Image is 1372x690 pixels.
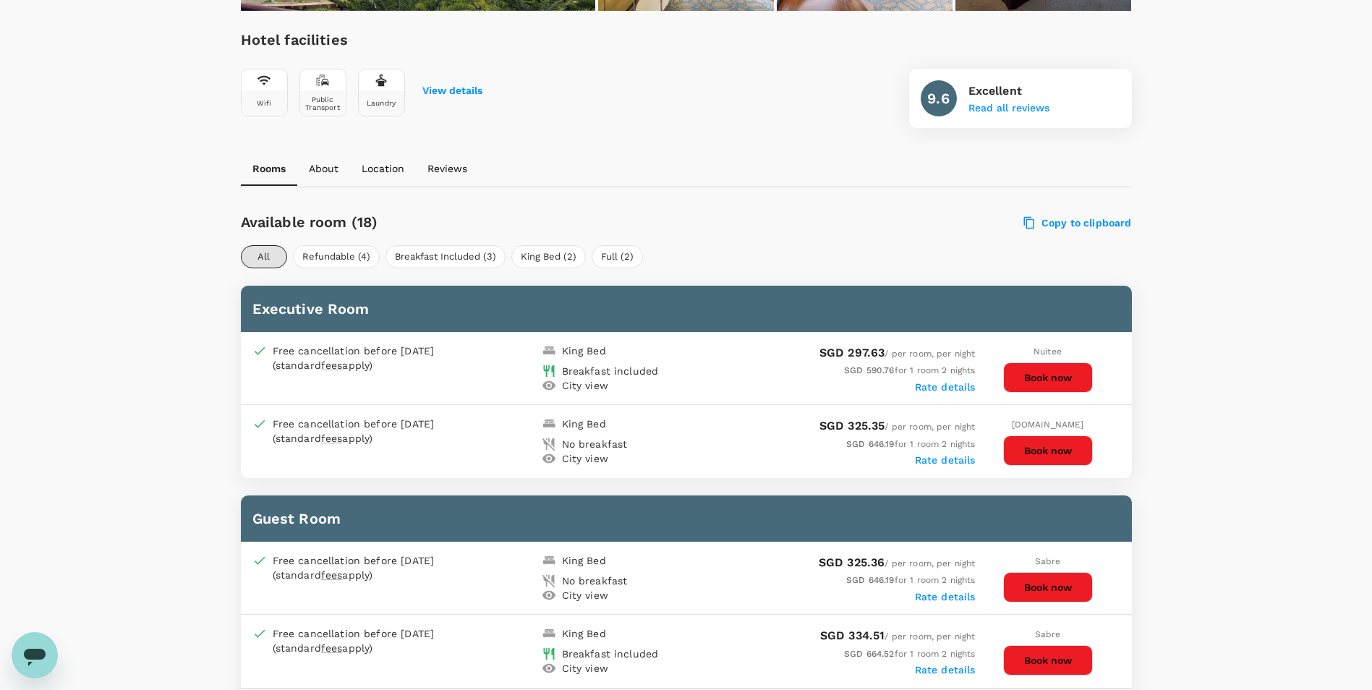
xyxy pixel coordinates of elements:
h6: Available room (18) [241,210,758,234]
label: Copy to clipboard [1024,216,1132,229]
span: SGD 664.52 [844,649,895,659]
p: Rooms [252,161,286,176]
button: Read all reviews [968,103,1049,114]
span: fees [321,569,343,581]
img: king-bed-icon [542,553,556,568]
div: No breakfast [562,437,628,451]
p: Reviews [427,161,467,176]
div: Free cancellation before [DATE] (standard apply) [273,344,468,372]
span: Nuitee [1034,346,1062,357]
span: for 1 room 2 nights [846,575,975,585]
div: Laundry [367,99,396,107]
span: SGD 646.19 [846,575,895,585]
button: Book now [1003,362,1093,393]
div: Public Transport [303,95,343,111]
div: City view [562,378,608,393]
span: for 1 room 2 nights [844,365,975,375]
button: View details [422,85,482,97]
img: king-bed-icon [542,344,556,358]
span: SGD 590.76 [844,365,895,375]
div: King Bed [562,553,606,568]
span: SGD 646.19 [846,439,895,449]
label: Rate details [915,591,976,602]
label: Rate details [915,664,976,676]
span: for 1 room 2 nights [844,649,975,659]
h6: Executive Room [252,297,1120,320]
span: for 1 room 2 nights [846,439,975,449]
span: fees [321,359,343,371]
span: SGD 325.36 [819,555,885,569]
div: King Bed [562,626,606,641]
button: Full (2) [592,245,643,268]
div: Breakfast included [562,647,659,661]
span: / per room, per night [819,349,976,359]
div: Free cancellation before [DATE] (standard apply) [273,626,468,655]
div: Breakfast included [562,364,659,378]
h6: 9.6 [927,87,949,110]
span: / per room, per night [819,422,976,432]
p: Excellent [968,82,1049,100]
button: Breakfast Included (3) [385,245,506,268]
h6: Hotel facilities [241,28,482,51]
button: All [241,245,287,268]
span: SGD 297.63 [819,346,885,359]
span: / per room, per night [819,558,976,568]
div: Free cancellation before [DATE] (standard apply) [273,417,468,446]
p: About [309,161,338,176]
div: Free cancellation before [DATE] (standard apply) [273,553,468,582]
div: King Bed [562,344,606,358]
span: Sabre [1035,556,1061,566]
button: King Bed (2) [511,245,586,268]
span: Sabre [1035,629,1061,639]
div: No breakfast [562,574,628,588]
span: / per room, per night [820,631,976,642]
span: SGD 325.35 [819,419,885,433]
span: SGD 334.51 [820,629,885,642]
p: Location [362,161,404,176]
span: fees [321,642,343,654]
button: Book now [1003,572,1093,602]
div: King Bed [562,417,606,431]
button: Book now [1003,645,1093,676]
label: Rate details [915,381,976,393]
img: king-bed-icon [542,417,556,431]
div: City view [562,661,608,676]
iframe: Button to launch messaging window [12,632,58,678]
button: Refundable (4) [293,245,380,268]
img: king-bed-icon [542,626,556,641]
button: Book now [1003,435,1093,466]
div: City view [562,588,608,602]
h6: Guest Room [252,507,1120,530]
div: City view [562,451,608,466]
div: Wifi [257,99,272,107]
label: Rate details [915,454,976,466]
span: fees [321,433,343,444]
span: [DOMAIN_NAME] [1012,419,1084,430]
